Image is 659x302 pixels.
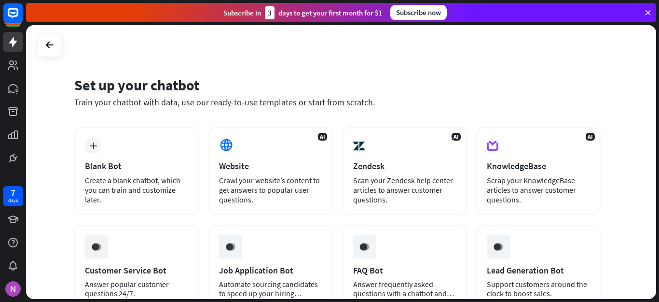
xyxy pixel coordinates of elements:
div: days [8,197,18,204]
a: 7 days [3,186,23,206]
div: Subscribe in days to get your first month for $1 [223,6,383,19]
div: Subscribe now [390,5,447,20]
div: 7 [11,188,15,197]
div: 3 [265,6,275,19]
